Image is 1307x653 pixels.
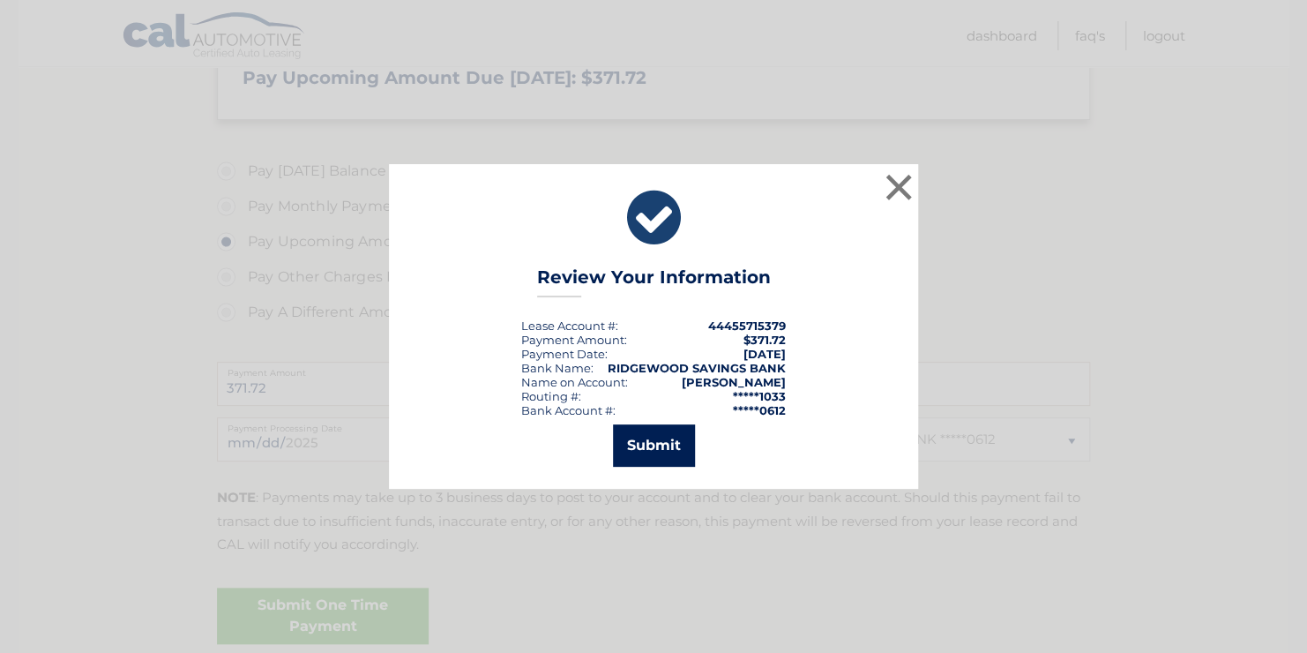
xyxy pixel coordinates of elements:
[708,319,786,333] strong: 44455715379
[521,375,628,389] div: Name on Account:
[537,266,771,297] h3: Review Your Information
[613,424,695,467] button: Submit
[608,361,786,375] strong: RIDGEWOOD SAVINGS BANK
[521,361,594,375] div: Bank Name:
[521,333,627,347] div: Payment Amount:
[521,403,616,417] div: Bank Account #:
[743,347,786,361] span: [DATE]
[743,333,786,347] span: $371.72
[521,319,618,333] div: Lease Account #:
[521,347,605,361] span: Payment Date
[682,375,786,389] strong: [PERSON_NAME]
[521,347,608,361] div: :
[881,169,916,205] button: ×
[521,389,581,403] div: Routing #:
